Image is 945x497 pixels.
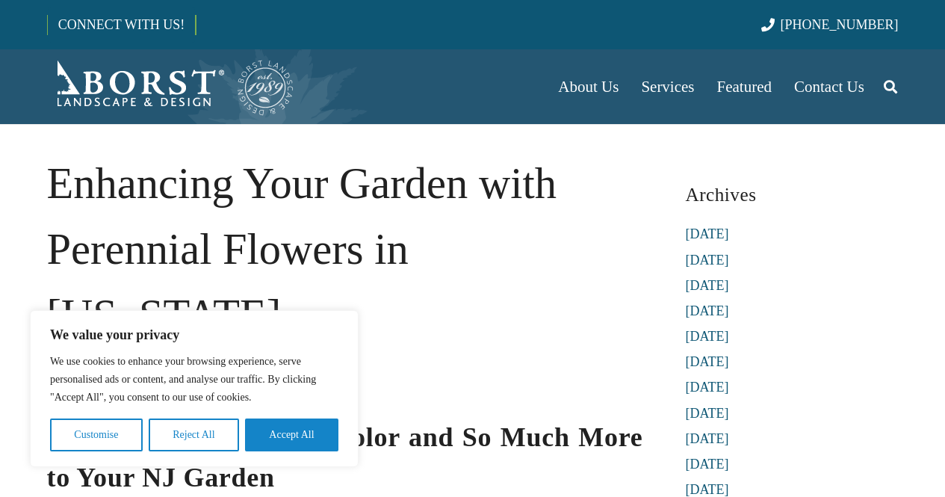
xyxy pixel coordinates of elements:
span: Services [641,78,694,96]
a: [DATE] [686,406,729,421]
span: Featured [717,78,772,96]
a: [DATE] [686,226,729,241]
p: We value your privacy [50,326,338,344]
h3: Archives [686,178,899,212]
a: [PHONE_NUMBER] [761,17,898,32]
a: Services [630,49,705,124]
a: [DATE] [686,457,729,472]
a: [DATE] [686,354,729,369]
a: [DATE] [686,329,729,344]
a: Search [876,68,905,105]
a: [DATE] [686,253,729,268]
a: [DATE] [686,380,729,395]
button: Reject All [149,419,239,451]
h1: Enhancing Your Garden with Perennial Flowers in [US_STATE] [47,151,643,348]
a: Borst-Logo [47,57,295,117]
a: [DATE] [686,278,729,293]
a: [DATE] [686,431,729,446]
a: CONNECT WITH US! [48,7,195,43]
a: [DATE] [686,482,729,497]
button: Customise [50,419,143,451]
a: Featured [706,49,783,124]
span: Contact Us [794,78,864,96]
p: We use cookies to enhance your browsing experience, serve personalised ads or content, and analys... [50,353,338,407]
span: [PHONE_NUMBER] [781,17,899,32]
a: [DATE] [686,303,729,318]
a: Contact Us [783,49,876,124]
div: We value your privacy [30,310,359,467]
span: About Us [558,78,619,96]
button: Accept All [245,419,338,451]
a: About Us [547,49,630,124]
